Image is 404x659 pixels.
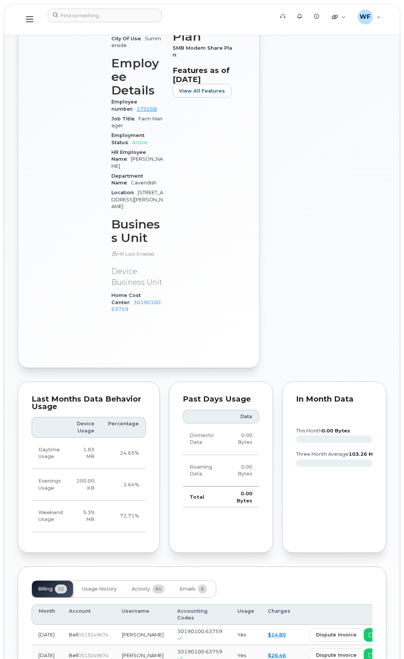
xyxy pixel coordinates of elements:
td: 0.00 Bytes [226,455,259,487]
th: Device Usage [70,417,101,438]
th: Accounting Codes [170,604,231,625]
tr: Friday from 6:00pm to Monday 8:00am [32,501,146,532]
h3: Business Unit [111,218,164,245]
span: Home Cost Center [111,292,141,305]
th: Usage [231,604,261,625]
a: $26.46 [268,652,286,658]
span: 64 [152,584,164,594]
td: 0.00 Bytes [226,486,259,507]
a: $14.80 [268,632,286,638]
span: Cavendish [131,180,156,186]
p: Device Business Unit [111,266,164,288]
span: View All Features [179,87,225,94]
input: Find something... [48,9,162,22]
td: Weekend Usage [32,501,70,532]
td: [PERSON_NAME] [115,625,170,645]
span: Active [132,140,147,145]
td: 5.39 MB [70,501,101,532]
span: Usage History [82,586,117,592]
text: three month average [296,451,377,457]
a: 30190100.63759 [111,300,162,312]
p: HR Lock Enabled [111,251,164,257]
td: 0.00 Bytes [226,423,259,455]
td: Domestic Data [183,423,226,455]
td: 72.71% [101,501,146,532]
span: 30190100.63759 [177,648,222,654]
span: dispute invoice [316,651,357,659]
span: Bell [69,652,78,658]
span: Location [111,190,138,195]
a: 179268 [137,106,157,112]
th: Percentage [101,417,146,438]
td: Yes [231,625,261,645]
th: Charges [261,604,303,625]
span: [PERSON_NAME] [111,156,163,169]
td: 200.00 KB [70,469,101,501]
div: In Month Data [296,396,372,403]
div: Quicklinks [327,9,351,24]
h3: Features as of [DATE] [173,66,232,84]
td: Roaming Data [183,455,226,487]
span: Employee number [111,99,137,111]
span: 30190100.63759 [177,628,222,634]
span: WF [360,12,371,21]
span: 5MB Modem Share Plan [173,45,232,58]
div: Past Days Usage [183,396,259,403]
td: Daytime Usage [32,438,70,469]
span: dispute invoice [316,631,357,638]
th: Username [115,604,170,625]
h3: Rate Plan [173,16,232,43]
th: Account [62,604,115,625]
text: this month [296,428,350,434]
span: 6 [198,584,207,594]
th: Data [226,410,259,423]
th: Month [32,604,62,625]
div: Last Months Data Behavior Usage [32,396,146,410]
span: 0513249674 [78,632,108,638]
span: Job Title [111,116,138,122]
button: dispute invoice [310,628,363,642]
td: 24.65% [101,438,146,469]
span: Bell [69,632,78,638]
tspan: 103.26 MB [349,451,377,457]
span: 0513249674 [78,653,108,658]
tr: Weekdays from 6:00pm to 8:00am [32,469,146,501]
td: Evenings Usage [32,469,70,501]
span: City Of Use [111,36,145,41]
span: Employment Status [111,132,144,145]
span: HR Employee Name [111,149,146,162]
tspan: 0.00 Bytes [322,428,350,434]
td: 2.64% [101,469,146,501]
td: 1.83 MB [70,438,101,469]
div: William Feaver [352,9,386,24]
h3: Employee Details [111,56,164,97]
span: Activity [132,586,150,592]
button: View All Features [173,84,231,97]
td: [DATE] [32,625,62,645]
span: Emails [179,586,196,592]
span: Summerside [111,36,161,48]
td: Total [183,486,226,507]
span: [STREET_ADDRESS][PERSON_NAME] [111,190,163,209]
span: Department Name [111,173,143,186]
